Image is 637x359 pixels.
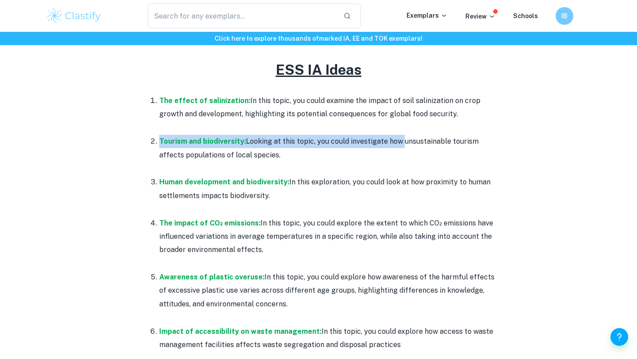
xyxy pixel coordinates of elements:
[556,7,573,25] button: IB
[159,219,261,227] a: The impact of CO₂ emissions:
[159,217,495,257] p: In this topic, you could explore the extent to which CO₂ emissions have influenced variations in ...
[276,61,361,78] u: ESS IA Ideas
[159,96,250,105] a: The effect of salinization:
[46,7,102,25] img: Clastify logo
[465,11,495,21] p: Review
[159,94,495,121] p: In this topic, you could examine the impact of soil salinization on crop growth and development, ...
[2,34,635,43] h6: Click here to explore thousands of marked IA, EE and TOK exemplars !
[159,271,495,311] p: In this topic, you could explore how awareness of the harmful effects of excessive plastic use va...
[159,327,322,336] a: Impact of accessibility on waste management:
[159,178,289,186] a: Human development and biodiversity:
[159,137,246,145] a: Tourism and biodiversity:
[407,11,448,20] p: Exemplars
[159,135,495,162] p: Looking at this topic, you could investigate how unsustainable tourism affects populations of loc...
[159,325,495,352] p: In this topic, you could explore how access to waste management facilities affects waste segregat...
[159,273,265,281] a: Awareness of plastic overuse:
[159,176,495,202] p: In this exploration, you could look at how proximity to human settlements impacts biodiversity.
[610,328,628,346] button: Help and Feedback
[148,4,336,28] input: Search for any exemplars...
[560,11,570,21] h6: IB
[513,12,538,19] a: Schools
